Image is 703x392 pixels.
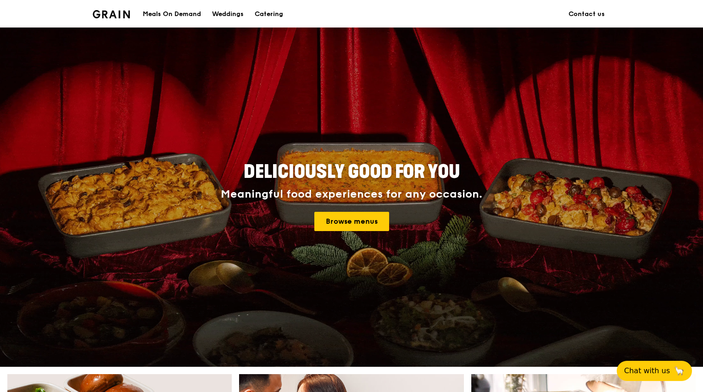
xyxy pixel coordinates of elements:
[314,212,389,231] a: Browse menus
[563,0,610,28] a: Contact us
[186,188,517,201] div: Meaningful food experiences for any occasion.
[143,0,201,28] div: Meals On Demand
[206,0,249,28] a: Weddings
[624,365,670,376] span: Chat with us
[249,0,289,28] a: Catering
[212,0,244,28] div: Weddings
[617,361,692,381] button: Chat with us🦙
[244,161,460,183] span: Deliciously good for you
[255,0,283,28] div: Catering
[674,365,685,376] span: 🦙
[93,10,130,18] img: Grain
